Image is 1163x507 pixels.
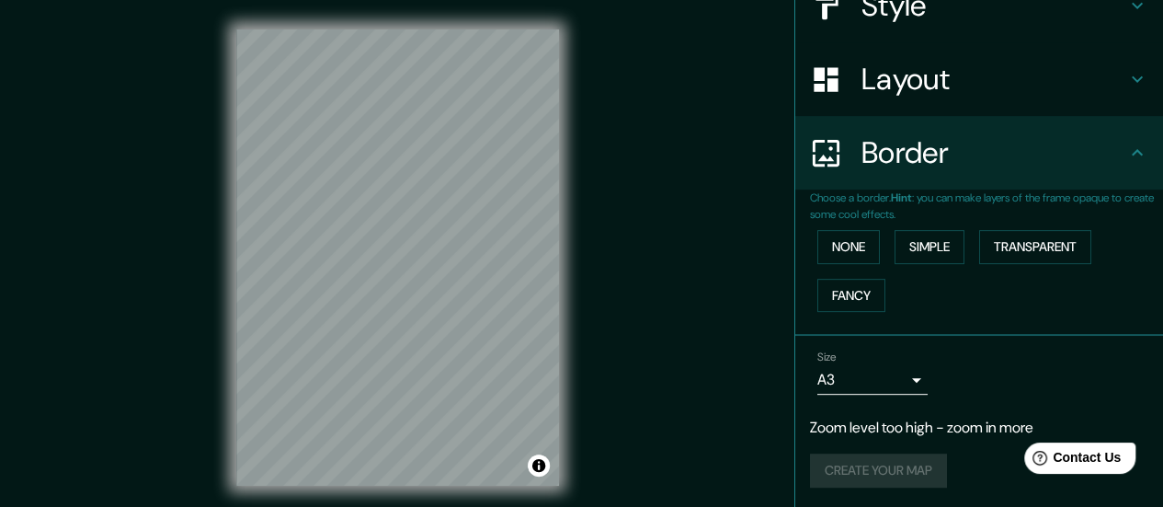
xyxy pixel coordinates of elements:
[861,134,1126,171] h4: Border
[895,230,964,264] button: Simple
[817,279,885,313] button: Fancy
[817,365,928,395] div: A3
[795,116,1163,190] div: Border
[795,42,1163,116] div: Layout
[861,61,1126,98] h4: Layout
[999,435,1143,487] iframe: Help widget launcher
[817,230,880,264] button: None
[891,190,912,205] b: Hint
[236,29,559,486] canvas: Map
[528,455,550,477] button: Toggle attribution
[979,230,1091,264] button: Transparent
[810,190,1163,223] p: Choose a border. : you can make layers of the frame opaque to create some cool effects.
[810,417,1148,439] p: Zoom level too high - zoom in more
[817,350,837,365] label: Size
